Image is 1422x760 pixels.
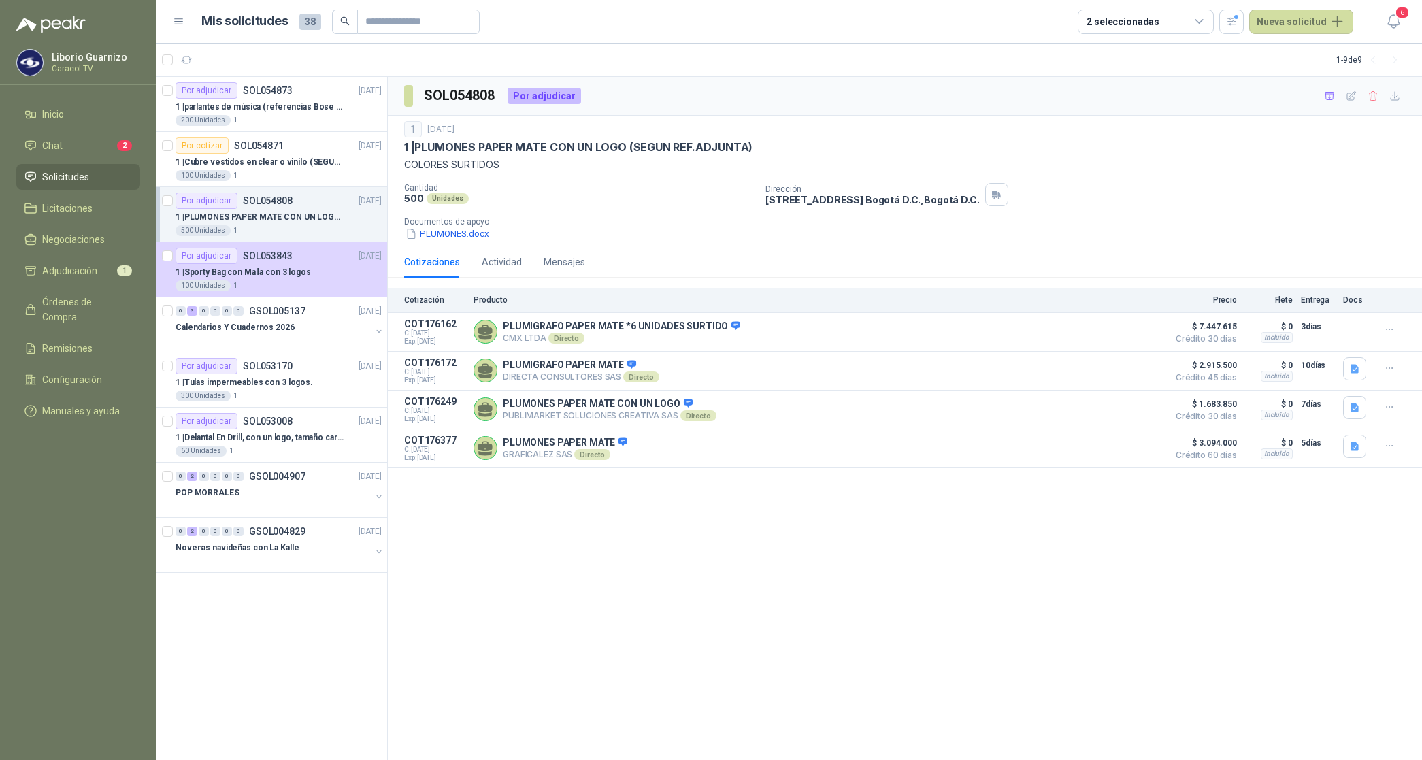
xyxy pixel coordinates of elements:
p: [DATE] [359,139,382,152]
p: [DATE] [359,195,382,208]
p: SOL054808 [243,196,293,205]
a: 0 2 0 0 0 0 GSOL004907[DATE] POP MORRALES [176,468,384,512]
p: Docs [1343,295,1370,305]
span: $ 3.094.000 [1169,435,1237,451]
p: 500 [404,193,424,204]
div: Incluido [1261,332,1293,343]
p: [DATE] [359,360,382,373]
div: 0 [199,472,209,481]
p: GSOL004907 [249,472,305,481]
span: C: [DATE] [404,368,465,376]
span: Exp: [DATE] [404,415,465,423]
p: 5 días [1301,435,1335,451]
span: Configuración [42,372,102,387]
p: SOL054873 [243,86,293,95]
span: Manuales y ayuda [42,403,120,418]
p: [DATE] [359,415,382,428]
p: GSOL004829 [249,527,305,536]
div: 1 - 9 de 9 [1336,49,1406,71]
p: [STREET_ADDRESS] Bogotá D.C. , Bogotá D.C. [765,194,979,205]
div: 2 seleccionadas [1087,14,1159,29]
p: 7 días [1301,396,1335,412]
a: Adjudicación1 [16,258,140,284]
div: Por adjudicar [176,193,237,209]
p: [DATE] [359,250,382,263]
a: Por cotizarSOL054871[DATE] 1 |Cubre vestidos en clear o vinilo (SEGUN ESPECIFICACIONES DEL ADJUNT... [156,132,387,187]
span: C: [DATE] [404,329,465,337]
span: Solicitudes [42,169,89,184]
div: Incluido [1261,448,1293,459]
div: 60 Unidades [176,446,227,457]
p: 1 | PLUMONES PAPER MATE CON UN LOGO (SEGUN REF.ADJUNTA) [404,140,753,154]
p: $ 0 [1245,396,1293,412]
a: Inicio [16,101,140,127]
div: 0 [210,306,220,316]
p: Caracol TV [52,65,137,73]
span: Inicio [42,107,64,122]
p: Entrega [1301,295,1335,305]
div: 100 Unidades [176,170,231,181]
span: 6 [1395,6,1410,19]
span: Remisiones [42,341,93,356]
p: SOL053008 [243,416,293,426]
p: Dirección [765,184,979,194]
p: COT176162 [404,318,465,329]
a: Solicitudes [16,164,140,190]
div: 0 [176,472,186,481]
div: 0 [176,306,186,316]
a: Órdenes de Compra [16,289,140,330]
span: $ 1.683.850 [1169,396,1237,412]
p: Documentos de apoyo [404,217,1417,227]
div: Por adjudicar [176,82,237,99]
div: Unidades [427,193,469,204]
p: PLUMIGRAFO PAPER MATE [503,359,659,371]
div: 0 [233,527,244,536]
img: Logo peakr [16,16,86,33]
p: 1 | Delantal En Drill, con un logo, tamaño carta 1 tinta (Se envia enlacen, como referencia) [176,431,345,444]
a: Por adjudicarSOL054808[DATE] 1 |PLUMONES PAPER MATE CON UN LOGO (SEGUN REF.ADJUNTA)500 Unidades1 [156,187,387,242]
p: 1 | Cubre vestidos en clear o vinilo (SEGUN ESPECIFICACIONES DEL ADJUNTO) [176,156,345,169]
p: [DATE] [427,123,454,136]
div: Actividad [482,254,522,269]
p: 1 | PLUMONES PAPER MATE CON UN LOGO (SEGUN REF.ADJUNTA) [176,211,345,224]
img: Company Logo [17,50,43,76]
div: 0 [199,527,209,536]
p: Producto [474,295,1161,305]
h1: Mis solicitudes [201,12,288,31]
span: Licitaciones [42,201,93,216]
p: $ 0 [1245,318,1293,335]
div: Cotizaciones [404,254,460,269]
div: Directo [574,449,610,460]
div: 0 [233,306,244,316]
a: Por adjudicarSOL053008[DATE] 1 |Delantal En Drill, con un logo, tamaño carta 1 tinta (Se envia en... [156,408,387,463]
p: Flete [1245,295,1293,305]
p: DIRECTA CONSULTORES SAS [503,371,659,382]
p: $ 0 [1245,435,1293,451]
p: 3 días [1301,318,1335,335]
div: Mensajes [544,254,585,269]
p: GSOL005137 [249,306,305,316]
span: Exp: [DATE] [404,337,465,346]
button: PLUMONES.docx [404,227,491,241]
p: CMX LTDA [503,333,740,344]
p: PLUMONES PAPER MATE CON UN LOGO [503,398,716,410]
a: 0 2 0 0 0 0 GSOL004829[DATE] Novenas navideñas con La Kalle [176,523,384,567]
p: 1 [233,391,237,401]
p: SOL053843 [243,251,293,261]
p: [DATE] [359,305,382,318]
p: Novenas navideñas con La Kalle [176,542,299,555]
p: 1 [229,446,233,457]
div: 0 [222,527,232,536]
div: Directo [680,410,716,421]
div: 2 [187,527,197,536]
p: Cotización [404,295,465,305]
div: Por adjudicar [508,88,581,104]
div: 3 [187,306,197,316]
p: 1 [233,280,237,291]
a: Por adjudicarSOL053170[DATE] 1 |Tulas impermeables con 3 logos.300 Unidades1 [156,352,387,408]
span: Crédito 30 días [1169,335,1237,343]
p: SOL053170 [243,361,293,371]
div: 2 [187,472,197,481]
div: Por adjudicar [176,248,237,264]
span: Adjudicación [42,263,97,278]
